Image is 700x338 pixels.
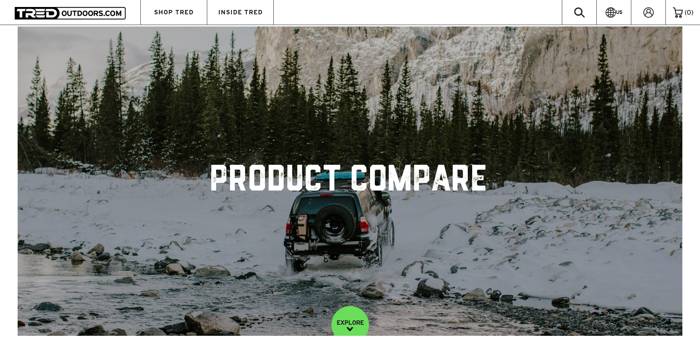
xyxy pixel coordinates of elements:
img: cart-icon [673,7,683,18]
img: down-image [347,327,353,331]
span: SHOP TRED [154,9,194,15]
h1: Product Compare [211,165,489,198]
span: INSIDE TRED [218,9,263,15]
span: ( ) [685,9,693,16]
img: TRED Outdoors America [15,7,126,19]
span: 0 [687,9,691,16]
